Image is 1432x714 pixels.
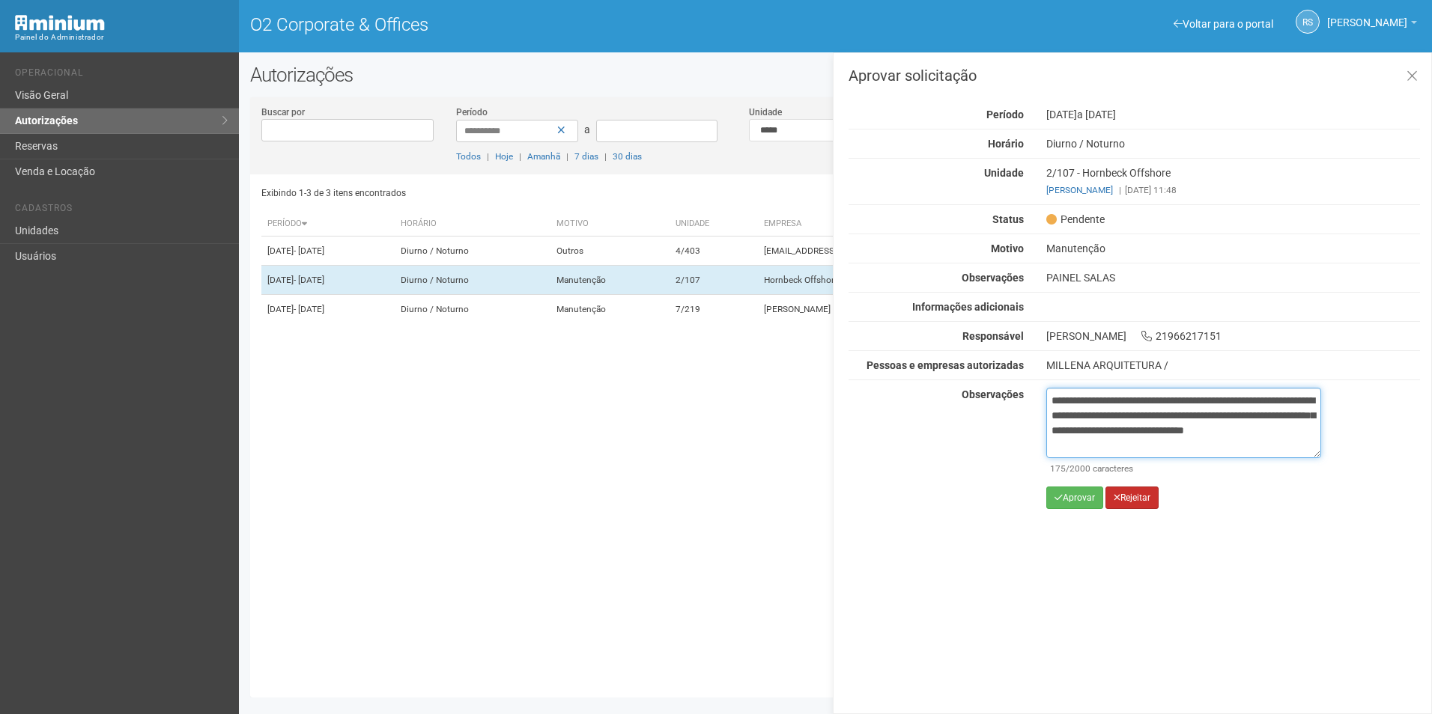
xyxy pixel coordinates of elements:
td: 7/219 [670,295,758,324]
button: Aprovar [1046,486,1103,509]
td: Manutenção [550,295,670,324]
div: Manutenção [1035,242,1431,255]
span: a [DATE] [1077,109,1116,120]
a: Fechar [1397,61,1428,93]
a: Hoje [495,151,513,162]
strong: Período [986,109,1024,120]
span: 175 [1050,463,1066,474]
th: Período [261,212,395,237]
a: Todos [456,151,481,162]
td: Diurno / Noturno [395,295,550,324]
td: Outros [550,237,670,266]
th: Unidade [670,212,758,237]
th: Motivo [550,212,670,237]
li: Operacional [15,67,228,83]
a: [PERSON_NAME] [1046,185,1113,195]
strong: Informações adicionais [912,301,1024,313]
div: PAINEL SALAS [1035,271,1431,284]
div: /2000 caracteres [1050,462,1317,475]
td: Diurno / Noturno [395,237,550,266]
div: 2/107 - Hornbeck Offshore [1035,166,1431,197]
h2: Autorizações [250,64,1421,86]
td: 4/403 [670,237,758,266]
td: [EMAIL_ADDRESS][DOMAIN_NAME] [758,237,1052,266]
td: [DATE] [261,237,395,266]
div: Painel do Administrador [15,31,228,44]
h1: O2 Corporate & Offices [250,15,825,34]
strong: Pessoas e empresas autorizadas [867,359,1024,371]
strong: Horário [988,138,1024,150]
strong: Motivo [991,242,1024,254]
strong: Unidade [984,167,1024,179]
td: 2/107 [670,266,758,295]
td: [DATE] [261,295,395,324]
td: Diurno / Noturno [395,266,550,295]
div: [DATE] 11:48 [1046,183,1420,197]
td: Hornbeck Offshore [758,266,1052,295]
span: | [566,151,568,162]
a: 30 dias [613,151,642,162]
td: [DATE] [261,266,395,295]
label: Buscar por [261,106,305,119]
td: Manutenção [550,266,670,295]
h3: Aprovar solicitação [849,68,1420,83]
th: Empresa [758,212,1052,237]
span: Rayssa Soares Ribeiro [1327,2,1407,28]
td: [PERSON_NAME] [758,295,1052,324]
label: Unidade [749,106,782,119]
div: [DATE] [1035,108,1431,121]
strong: Observações [962,388,1024,400]
button: Rejeitar [1105,486,1159,509]
li: Cadastros [15,203,228,219]
div: MILLENA ARQUITETURA / [1046,358,1420,372]
span: | [487,151,489,162]
a: Amanhã [527,151,560,162]
span: | [604,151,607,162]
th: Horário [395,212,550,237]
div: Diurno / Noturno [1035,137,1431,150]
span: - [DATE] [294,245,324,256]
a: RS [1296,10,1320,34]
span: | [1119,185,1121,195]
img: Minium [15,15,105,31]
span: - [DATE] [294,275,324,285]
span: - [DATE] [294,304,324,314]
a: [PERSON_NAME] [1327,19,1417,31]
strong: Status [992,213,1024,225]
label: Período [456,106,488,119]
strong: Responsável [962,330,1024,342]
div: Exibindo 1-3 de 3 itens encontrados [261,182,831,204]
span: | [519,151,521,162]
strong: Observações [962,272,1024,284]
a: 7 dias [574,151,598,162]
span: a [584,123,590,135]
div: [PERSON_NAME] 21966217151 [1035,329,1431,343]
a: Voltar para o portal [1174,18,1273,30]
span: Pendente [1046,213,1105,226]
